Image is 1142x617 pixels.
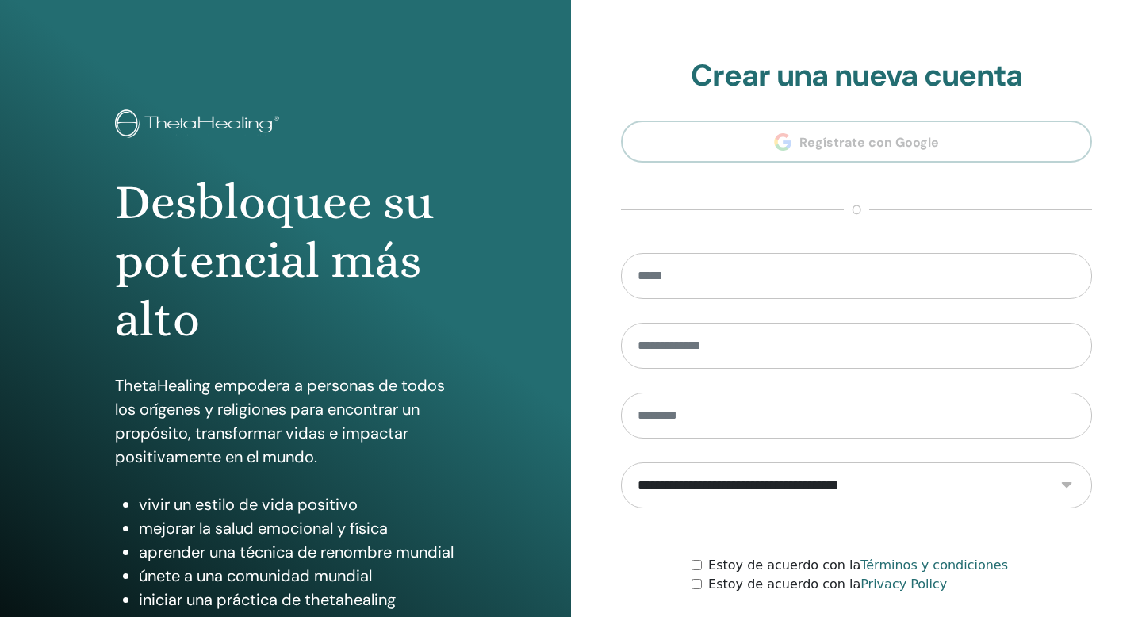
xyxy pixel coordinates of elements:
li: vivir un estilo de vida positivo [139,492,456,516]
span: o [844,201,869,220]
h1: Desbloquee su potencial más alto [115,173,456,350]
li: únete a una comunidad mundial [139,564,456,588]
li: aprender una técnica de renombre mundial [139,540,456,564]
li: iniciar una práctica de thetahealing [139,588,456,611]
h2: Crear una nueva cuenta [621,58,1092,94]
p: ThetaHealing empodera a personas de todos los orígenes y religiones para encontrar un propósito, ... [115,374,456,469]
label: Estoy de acuerdo con la [708,575,947,594]
li: mejorar la salud emocional y física [139,516,456,540]
a: Privacy Policy [860,577,947,592]
a: Términos y condiciones [860,558,1008,573]
label: Estoy de acuerdo con la [708,556,1008,575]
